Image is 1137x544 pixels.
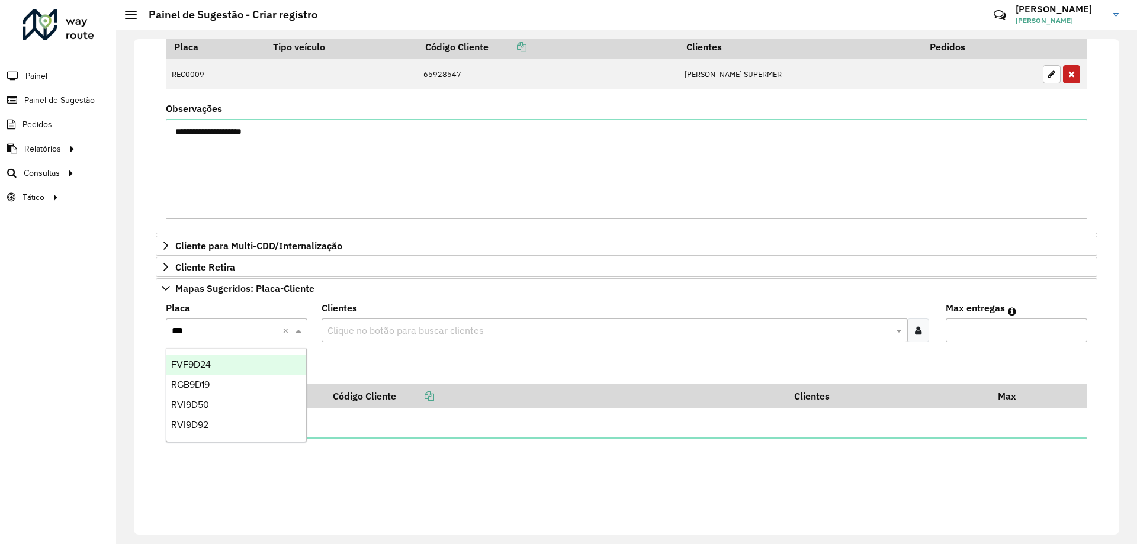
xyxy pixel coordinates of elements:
[156,257,1097,277] a: Cliente Retira
[921,34,1036,59] th: Pedidos
[23,191,44,204] span: Tático
[1016,4,1104,15] h3: [PERSON_NAME]
[171,420,208,430] span: RVI9D92
[786,384,990,408] th: Clientes
[24,143,61,155] span: Relatórios
[24,94,95,107] span: Painel de Sugestão
[678,34,921,59] th: Clientes
[990,384,1037,408] th: Max
[137,8,317,21] h2: Painel de Sugestão - Criar registro
[325,384,786,408] th: Código Cliente
[987,2,1013,28] a: Contato Rápido
[1008,307,1016,316] em: Máximo de clientes que serão colocados na mesma rota com os clientes informados
[417,34,678,59] th: Código Cliente
[166,59,265,90] td: REC0009
[166,348,307,442] ng-dropdown-panel: Options list
[489,41,526,53] a: Copiar
[175,284,314,293] span: Mapas Sugeridos: Placa-Cliente
[322,301,357,315] label: Clientes
[156,278,1097,298] a: Mapas Sugeridos: Placa-Cliente
[171,359,211,369] span: FVF9D24
[417,59,678,90] td: 65928547
[265,34,417,59] th: Tipo veículo
[282,323,293,337] span: Clear all
[156,236,1097,256] a: Cliente para Multi-CDD/Internalização
[946,301,1005,315] label: Max entregas
[166,34,265,59] th: Placa
[23,118,52,131] span: Pedidos
[166,301,190,315] label: Placa
[175,262,235,272] span: Cliente Retira
[171,400,209,410] span: RVI9D50
[175,241,342,250] span: Cliente para Multi-CDD/Internalização
[171,379,210,390] span: RGB9D19
[1016,15,1104,26] span: [PERSON_NAME]
[25,70,47,82] span: Painel
[166,101,222,115] label: Observações
[396,390,434,402] a: Copiar
[24,167,60,179] span: Consultas
[678,59,921,90] td: [PERSON_NAME] SUPERMER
